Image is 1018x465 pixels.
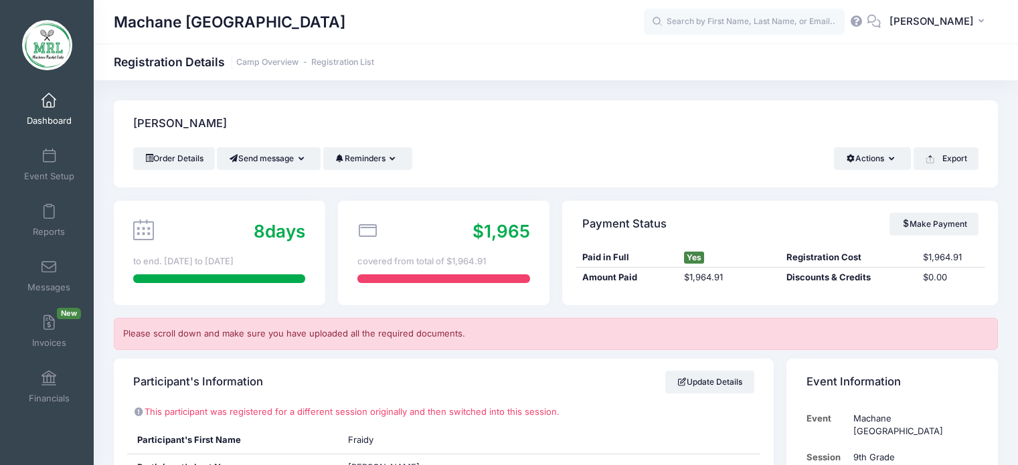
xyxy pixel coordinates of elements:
div: Registration Cost [780,251,917,264]
button: Actions [834,147,911,170]
div: days [254,218,305,244]
a: Update Details [665,371,754,393]
span: Messages [27,282,70,293]
span: Dashboard [27,115,72,126]
div: $1,964.91 [917,251,985,264]
a: Event Setup [17,141,81,188]
a: Messages [17,252,81,299]
td: Event [807,405,847,445]
p: This participant was registered for a different session originally and then switched into this se... [133,405,754,419]
img: Machane Racket Lake [22,20,72,70]
td: Machane [GEOGRAPHIC_DATA] [847,405,978,445]
div: Discounts & Credits [780,271,917,284]
div: covered from total of $1,964.91 [357,255,529,268]
span: Event Setup [24,171,74,182]
span: 8 [254,221,265,242]
a: Reports [17,197,81,244]
div: Please scroll down and make sure you have uploaded all the required documents. [114,318,998,350]
button: Reminders [323,147,412,170]
a: Make Payment [889,213,979,236]
button: [PERSON_NAME] [881,7,998,37]
a: InvoicesNew [17,308,81,355]
a: Financials [17,363,81,410]
div: Participant's First Name [127,427,339,454]
div: $1,964.91 [678,271,780,284]
input: Search by First Name, Last Name, or Email... [644,9,845,35]
span: New [57,308,81,319]
span: $1,965 [473,221,530,242]
div: $0.00 [917,271,985,284]
div: Paid in Full [576,251,678,264]
span: Fraidy [348,434,373,445]
a: Order Details [133,147,215,170]
span: [PERSON_NAME] [889,14,974,29]
a: Registration List [311,58,374,68]
button: Export [914,147,979,170]
div: to end. [DATE] to [DATE] [133,255,305,268]
span: Yes [684,252,704,264]
div: Amount Paid [576,271,678,284]
span: Financials [29,393,70,404]
h4: Payment Status [582,205,667,243]
h4: Event Information [807,363,901,401]
h4: [PERSON_NAME] [133,105,227,143]
a: Dashboard [17,86,81,132]
a: Camp Overview [236,58,299,68]
h1: Registration Details [114,55,374,69]
span: Invoices [32,337,66,349]
h1: Machane [GEOGRAPHIC_DATA] [114,7,345,37]
h4: Participant's Information [133,363,263,401]
span: Reports [33,226,65,238]
button: Send message [217,147,321,170]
